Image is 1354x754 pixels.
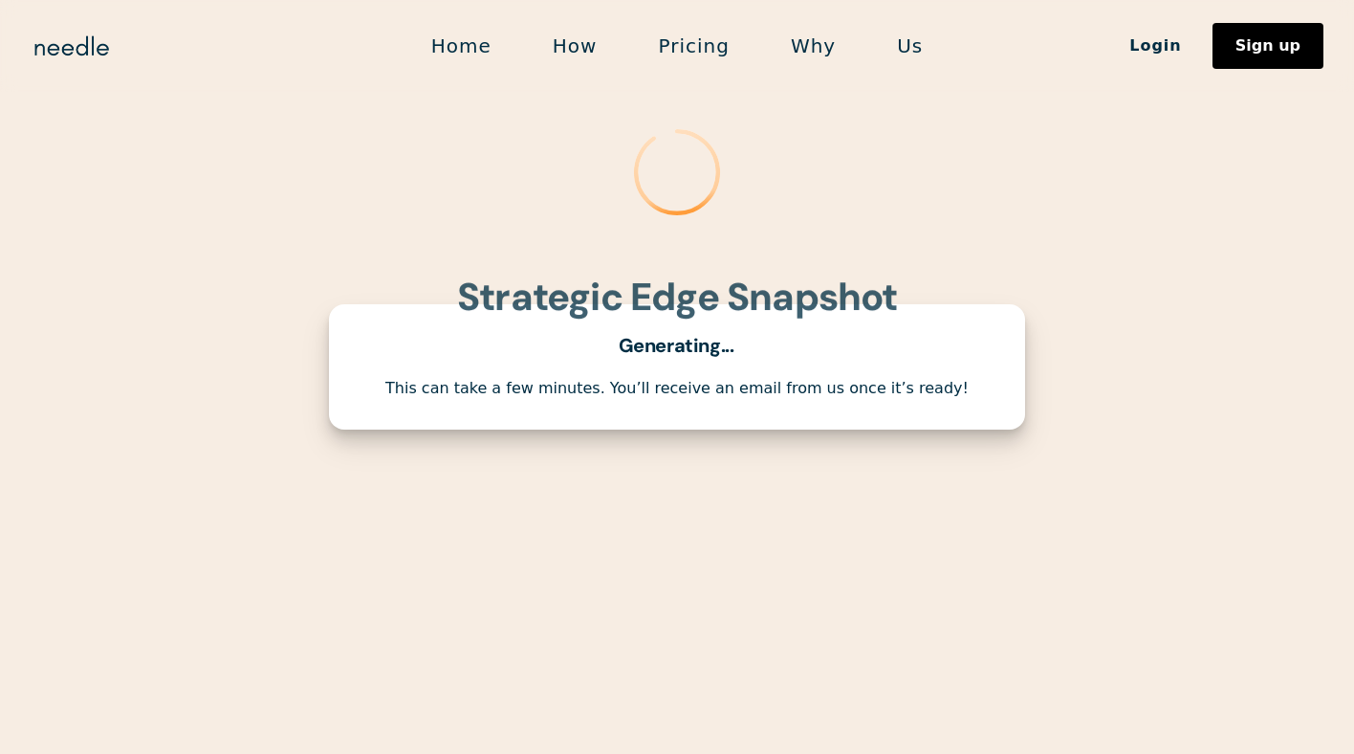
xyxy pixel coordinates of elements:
[1099,30,1212,62] a: Login
[619,335,736,356] div: Generating...
[401,26,522,66] a: Home
[760,26,866,66] a: Why
[457,272,898,322] strong: Strategic Edge Snapshot
[627,26,759,66] a: Pricing
[1212,23,1323,69] a: Sign up
[522,26,628,66] a: How
[1235,38,1300,54] div: Sign up
[352,379,1002,399] div: This can take a few minutes. You’ll receive an email from us once it’s ready!
[866,26,953,66] a: Us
